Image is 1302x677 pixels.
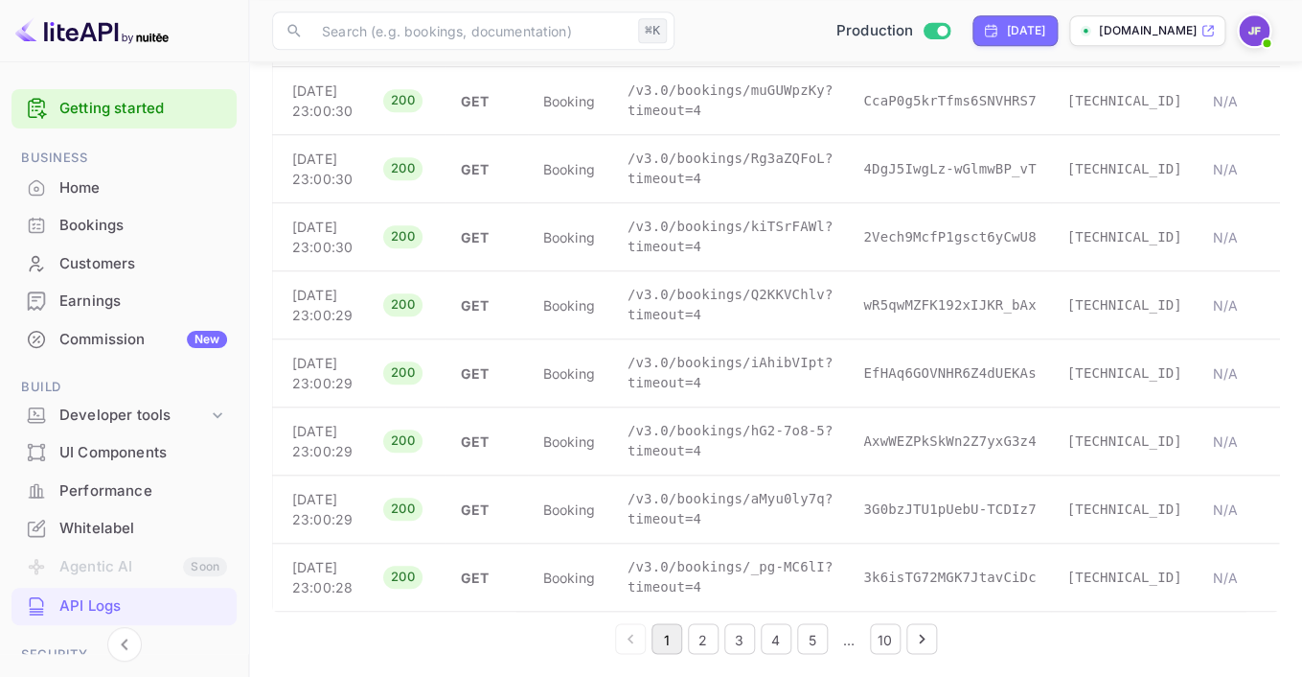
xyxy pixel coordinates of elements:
p: /v3.0/bookings/hG2-7o8-5?timeout=4 [628,421,833,461]
a: Earnings [11,283,237,318]
p: CcaP0g5krTfms6SNVHRS7 [863,91,1036,111]
span: Build [11,377,237,398]
div: Whitelabel [59,518,227,540]
p: booking [543,159,597,179]
p: EfHAq6GOVNHR6Z4dUEKAs [863,363,1036,384]
p: [TECHNICAL_ID] [1066,159,1181,179]
div: … [834,629,864,649]
p: N/A [1213,500,1281,520]
p: [DATE] 23:00:29 [292,421,353,461]
p: /v3.0/bookings/_pg-MC6lI?timeout=4 [628,557,833,597]
div: New [187,331,227,348]
p: N/A [1213,363,1281,384]
div: UI Components [59,442,227,464]
span: 200 [383,91,423,110]
p: /v3.0/bookings/Q2KKVChlv?timeout=4 [628,285,833,325]
p: /v3.0/bookings/kiTSrFAWl?timeout=4 [628,217,833,257]
p: [TECHNICAL_ID] [1066,363,1181,384]
a: Home [11,170,237,205]
div: Home [11,170,237,207]
p: [DATE] 23:00:30 [292,149,353,189]
img: LiteAPI logo [15,15,169,46]
div: Bookings [11,207,237,245]
p: GET [461,227,513,247]
a: CommissionNew [11,321,237,357]
p: [TECHNICAL_ID] [1066,500,1181,520]
button: Go to next page [906,623,937,654]
p: booking [543,227,597,247]
p: booking [543,500,597,520]
p: N/A [1213,568,1281,588]
a: Getting started [59,98,227,120]
button: Go to page 3 [724,623,755,654]
p: N/A [1213,159,1281,179]
button: Go to page 10 [870,623,901,654]
p: booking [543,363,597,384]
img: Jenny Frimer [1239,15,1269,46]
button: Go to page 5 [797,623,828,654]
p: [DATE] 23:00:30 [292,217,353,257]
p: booking [543,568,597,588]
p: [DATE] 23:00:29 [292,489,353,529]
p: GET [461,432,513,452]
button: Collapse navigation [107,627,142,662]
span: Security [11,644,237,665]
div: Developer tools [59,405,208,427]
p: /v3.0/bookings/iAhibVIpt?timeout=4 [628,353,833,393]
p: GET [461,159,513,179]
p: /v3.0/bookings/Rg3aZQFoL?timeout=4 [628,149,833,189]
input: Search (e.g. bookings, documentation) [310,12,630,50]
p: GET [461,568,513,588]
div: API Logs [11,588,237,625]
p: [DATE] 23:00:30 [292,81,353,121]
div: Home [59,177,227,199]
p: N/A [1213,227,1281,247]
p: booking [543,91,597,111]
span: 200 [383,432,423,451]
p: [TECHNICAL_ID] [1066,227,1181,247]
p: N/A [1213,295,1281,315]
p: booking [543,432,597,452]
div: Performance [59,480,227,502]
p: GET [461,500,513,520]
a: UI Components [11,434,237,470]
p: GET [461,91,513,111]
p: 3k6isTG72MGK7JtavCiDc [863,568,1036,588]
div: Earnings [59,291,227,313]
div: UI Components [11,434,237,472]
div: [DATE] [1006,22,1045,39]
span: 200 [383,295,423,315]
p: [DATE] 23:00:29 [292,353,353,393]
div: Customers [59,253,227,275]
div: API Logs [59,595,227,618]
p: [DOMAIN_NAME] [1099,22,1197,39]
button: Go to page 2 [688,623,719,654]
span: Production [836,20,914,42]
div: Switch to Sandbox mode [829,20,958,42]
nav: pagination navigation [272,623,1279,654]
button: page 1 [651,623,682,654]
p: [TECHNICAL_ID] [1066,295,1181,315]
div: Commission [59,329,227,351]
a: Whitelabel [11,510,237,546]
p: AxwWEZPkSkWn2Z7yxG3z4 [863,432,1036,452]
span: 200 [383,363,423,383]
p: N/A [1213,432,1281,452]
p: [TECHNICAL_ID] [1066,568,1181,588]
div: Developer tools [11,399,237,432]
span: 200 [383,159,423,178]
p: [TECHNICAL_ID] [1066,91,1181,111]
p: 4DgJ5IwgLz-wGlmwBP_vT [863,159,1036,179]
p: /v3.0/bookings/aMyu0ly7q?timeout=4 [628,489,833,529]
a: Bookings [11,207,237,243]
div: Performance [11,473,237,510]
div: Getting started [11,89,237,128]
p: /v3.0/bookings/muGUWpzKy?timeout=4 [628,81,833,121]
div: Bookings [59,215,227,237]
span: 200 [383,568,423,587]
button: Go to page 4 [761,623,791,654]
span: 200 [383,500,423,519]
p: [DATE] 23:00:28 [292,557,353,597]
div: Customers [11,245,237,283]
div: Whitelabel [11,510,237,548]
